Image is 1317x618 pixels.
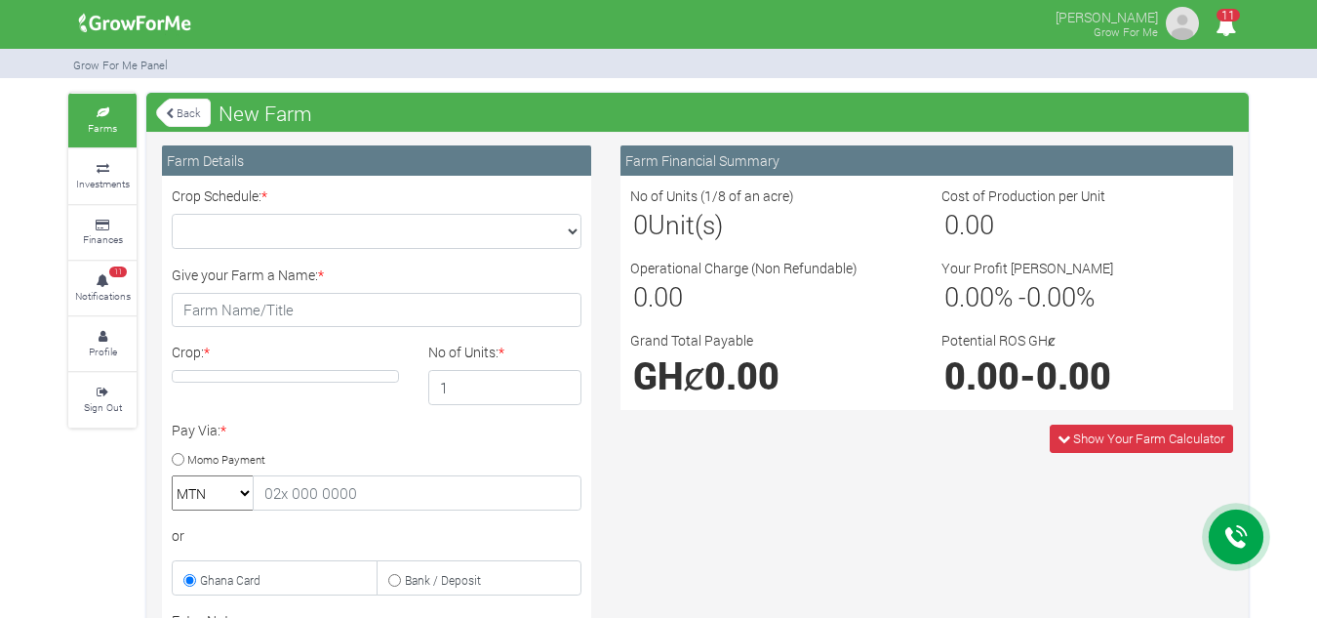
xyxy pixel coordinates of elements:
h3: Unit(s) [633,209,909,240]
small: Grow For Me Panel [73,58,168,72]
small: Grow For Me [1094,24,1158,39]
small: Notifications [75,289,131,303]
span: 0 [633,207,648,241]
div: or [172,525,581,546]
small: Ghana Card [200,572,260,588]
input: Momo Payment [172,453,184,466]
div: Farm Details [162,145,591,176]
a: Farms [68,94,137,147]
h1: GHȼ [633,353,909,397]
span: 0.00 [944,279,994,313]
i: Notifications [1207,4,1245,48]
span: 11 [109,267,127,278]
small: Bank / Deposit [405,572,481,588]
a: 11 [1207,19,1245,37]
img: growforme image [72,4,198,43]
label: Cost of Production per Unit [941,185,1105,206]
label: Pay Via: [172,420,226,440]
span: 0.00 [1026,279,1076,313]
a: Profile [68,317,137,371]
small: Farms [88,121,117,135]
span: 11 [1217,9,1240,21]
input: 02x 000 0000 [253,475,581,511]
label: Potential ROS GHȼ [941,330,1056,350]
span: New Farm [214,94,317,133]
label: Grand Total Payable [630,330,753,350]
label: Crop: [172,342,210,362]
small: Momo Payment [187,451,265,466]
label: No of Units (1/8 of an acre) [630,185,794,206]
label: Your Profit [PERSON_NAME] [941,258,1113,278]
small: Sign Out [84,400,122,414]
a: 11 Notifications [68,262,137,315]
span: 0.00 [944,207,994,241]
h3: % - % [944,281,1220,312]
label: Give your Farm a Name: [172,265,324,285]
p: [PERSON_NAME] [1056,4,1158,27]
small: Finances [83,232,123,246]
small: Profile [89,345,117,358]
img: growforme image [1163,4,1202,43]
span: 0.00 [944,351,1019,399]
input: Bank / Deposit [388,574,401,587]
small: Investments [76,177,130,190]
a: Investments [68,149,137,203]
label: No of Units: [428,342,504,362]
div: Farm Financial Summary [620,145,1233,176]
h1: - [944,353,1220,397]
label: Crop Schedule: [172,185,267,206]
a: Sign Out [68,373,137,427]
span: Show Your Farm Calculator [1073,430,1224,447]
label: Operational Charge (Non Refundable) [630,258,858,278]
a: Back [156,97,211,129]
a: Finances [68,206,137,260]
span: 0.00 [704,351,779,399]
span: 0.00 [633,279,683,313]
input: Farm Name/Title [172,293,581,328]
span: 0.00 [1036,351,1111,399]
input: Ghana Card [183,574,196,587]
